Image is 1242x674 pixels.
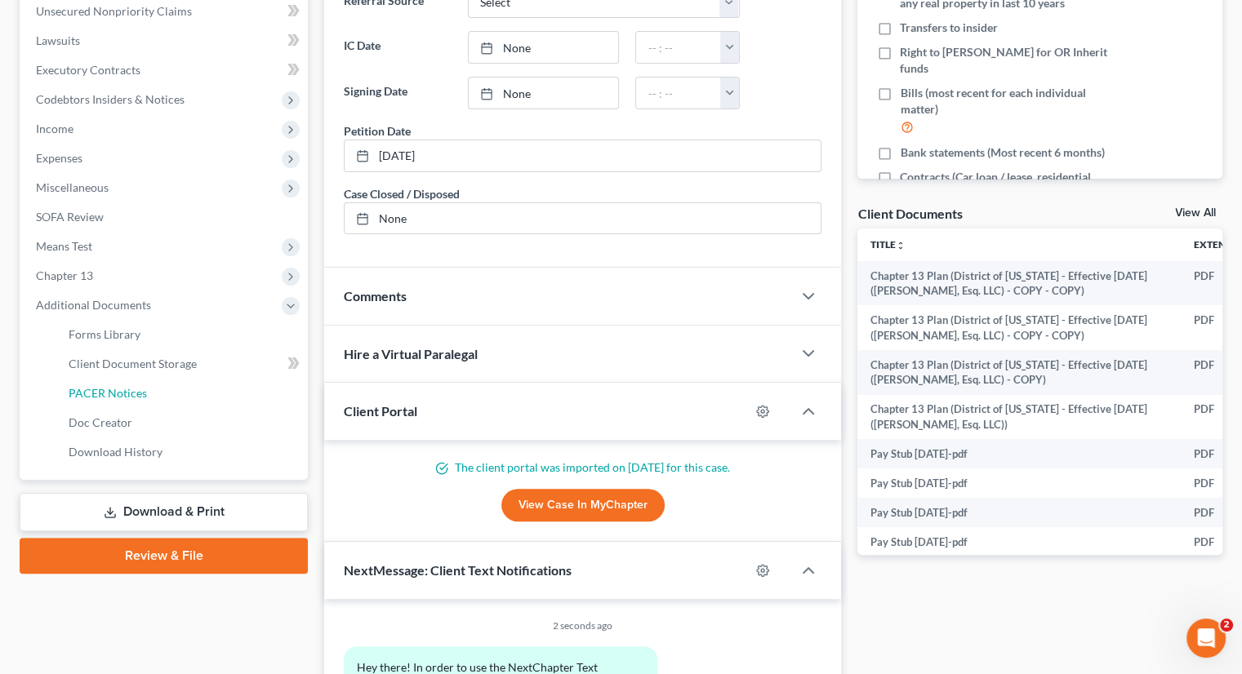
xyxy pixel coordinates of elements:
span: Doc Creator [69,415,132,429]
a: Download & Print [20,493,308,531]
input: -- : -- [636,32,721,63]
span: Executory Contracts [36,63,140,77]
span: Client Portal [344,403,417,419]
span: Codebtors Insiders & Notices [36,92,185,106]
a: Doc Creator [56,408,308,437]
a: SOFA Review [23,202,308,232]
td: Pay Stub [DATE]-pdf [857,498,1181,527]
td: Chapter 13 Plan (District of [US_STATE] - Effective [DATE] ([PERSON_NAME], Esq. LLC)) [857,395,1181,440]
a: Lawsuits [23,26,308,55]
td: Pay Stub [DATE]-pdf [857,468,1181,498]
span: Lawsuits [36,33,80,47]
span: Chapter 13 [36,268,93,282]
div: Petition Date [344,122,411,140]
span: Right to [PERSON_NAME] for OR Inherit funds [900,44,1117,77]
a: Client Document Storage [56,349,308,379]
span: Income [36,122,73,135]
span: Expenses [36,151,82,165]
td: Chapter 13 Plan (District of [US_STATE] - Effective [DATE] ([PERSON_NAME], Esq. LLC) - COPY) [857,350,1181,395]
a: Executory Contracts [23,55,308,85]
p: The client portal was imported on [DATE] for this case. [344,459,821,476]
a: None [469,78,619,109]
a: [DATE] [345,140,821,171]
a: View All [1175,207,1216,219]
a: None [469,32,619,63]
span: Transfers to insider [900,20,998,36]
div: 2 seconds ago [344,619,821,632]
span: Comments [344,288,407,304]
td: Pay Stub [DATE]-pdf [857,439,1181,468]
span: Unsecured Nonpriority Claims [36,4,192,18]
a: Review & File [20,538,308,574]
div: Client Documents [857,205,962,222]
label: Signing Date [336,77,459,109]
span: Forms Library [69,327,140,341]
span: Contracts (Car loan / lease, residential lease, furniture purchase / lease) [900,169,1117,202]
a: Download History [56,437,308,467]
span: Miscellaneous [36,180,109,194]
span: PACER Notices [69,386,147,400]
td: Pay Stub [DATE]-pdf [857,527,1181,556]
td: Chapter 13 Plan (District of [US_STATE] - Effective [DATE] ([PERSON_NAME], Esq. LLC) - COPY - COPY) [857,261,1181,306]
span: SOFA Review [36,210,104,224]
span: Bank statements (Most recent 6 months) [900,144,1104,161]
span: Hire a Virtual Paralegal [344,346,478,361]
span: Download History [69,445,162,459]
a: Titleunfold_more [870,238,906,251]
label: IC Date [336,31,459,64]
div: Case Closed / Disposed [344,185,460,202]
input: -- : -- [636,78,721,109]
iframe: Intercom live chat [1186,619,1226,658]
span: NextMessage: Client Text Notifications [344,562,572,578]
a: None [345,203,821,234]
a: Forms Library [56,320,308,349]
td: Chapter 13 Plan (District of [US_STATE] - Effective [DATE] ([PERSON_NAME], Esq. LLC) - COPY - COPY) [857,305,1181,350]
span: Client Document Storage [69,357,197,370]
a: View Case in MyChapter [501,489,665,521]
i: unfold_more [896,241,906,251]
span: Additional Documents [36,298,151,312]
span: Bills (most recent for each individual matter) [900,85,1117,118]
span: Means Test [36,239,92,253]
span: 2 [1220,619,1233,632]
a: PACER Notices [56,379,308,408]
